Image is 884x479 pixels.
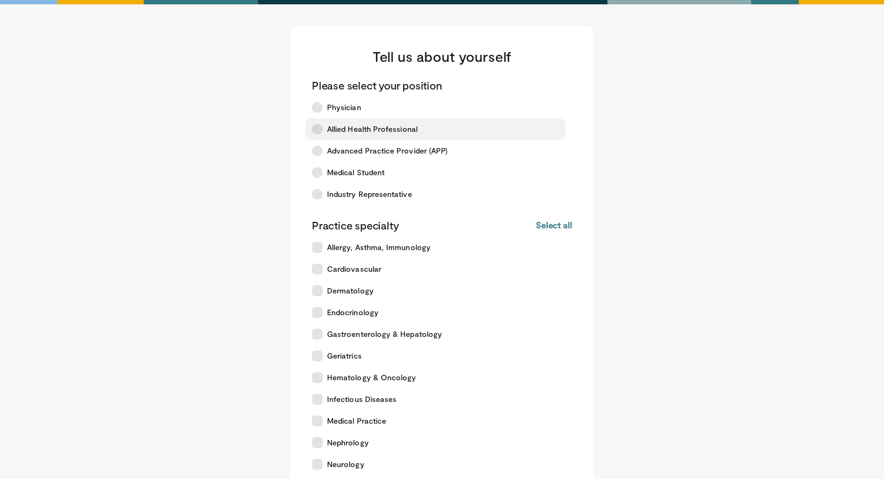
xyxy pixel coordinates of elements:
span: Cardiovascular [327,264,381,274]
span: Medical Student [327,167,385,178]
span: Industry Representative [327,189,412,200]
span: Advanced Practice Provider (APP) [327,145,447,156]
span: Medical Practice [327,416,386,426]
span: Nephrology [327,437,369,448]
button: Select all [536,219,572,231]
span: Allied Health Professional [327,124,418,135]
span: Allergy, Asthma, Immunology [327,242,431,253]
span: Hematology & Oncology [327,372,416,383]
span: Physician [327,102,361,113]
h3: Tell us about yourself [312,48,572,65]
p: Practice specialty [312,218,399,232]
span: Dermatology [327,285,374,296]
span: Geriatrics [327,350,362,361]
span: Gastroenterology & Hepatology [327,329,442,340]
span: Infectious Diseases [327,394,396,405]
span: Endocrinology [327,307,379,318]
span: Neurology [327,459,364,470]
p: Please select your position [312,78,442,92]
